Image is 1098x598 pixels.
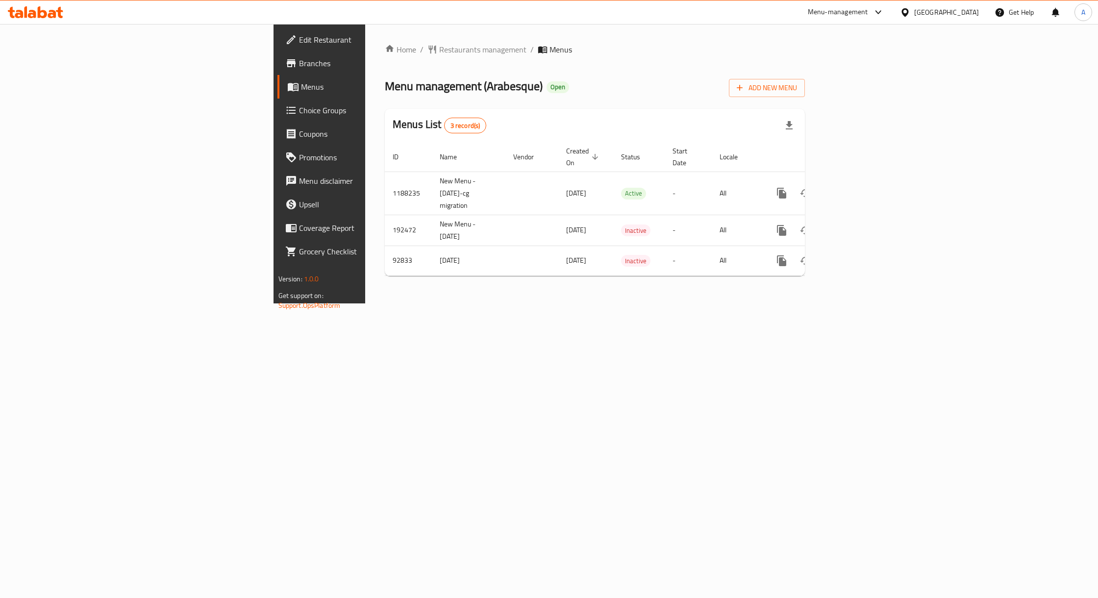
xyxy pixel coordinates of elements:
button: more [770,249,794,273]
span: Start Date [673,145,700,169]
a: Grocery Checklist [277,240,457,263]
span: Name [440,151,470,163]
a: Promotions [277,146,457,169]
a: Edit Restaurant [277,28,457,51]
span: Menus [549,44,572,55]
div: Export file [777,114,801,137]
span: Menus [301,81,449,93]
span: Active [621,188,646,199]
a: Branches [277,51,457,75]
li: / [530,44,534,55]
button: Change Status [794,249,817,273]
a: Upsell [277,193,457,216]
span: Coupons [299,128,449,140]
button: Change Status [794,219,817,242]
span: Vendor [513,151,547,163]
span: ID [393,151,411,163]
button: more [770,181,794,205]
th: Actions [762,142,872,172]
span: Locale [720,151,750,163]
span: Inactive [621,255,650,267]
div: Open [547,81,569,93]
span: 1.0.0 [304,273,319,285]
div: Menu-management [808,6,868,18]
span: Restaurants management [439,44,526,55]
span: Inactive [621,225,650,236]
span: A [1081,7,1085,18]
div: Active [621,188,646,199]
td: New Menu - [DATE]-cg migration [432,172,505,215]
td: All [712,246,762,275]
span: Menu management ( Arabesque ) [385,75,543,97]
span: Open [547,83,569,91]
table: enhanced table [385,142,872,276]
span: [DATE] [566,187,586,199]
span: [DATE] [566,224,586,236]
td: - [665,246,712,275]
span: Edit Restaurant [299,34,449,46]
button: more [770,219,794,242]
nav: breadcrumb [385,44,805,55]
span: Branches [299,57,449,69]
a: Menus [277,75,457,99]
button: Add New Menu [729,79,805,97]
span: Get support on: [278,289,324,302]
h2: Menus List [393,117,486,133]
span: Upsell [299,199,449,210]
span: Created On [566,145,601,169]
span: 3 record(s) [445,121,486,130]
a: Choice Groups [277,99,457,122]
span: Coverage Report [299,222,449,234]
td: - [665,215,712,246]
div: [GEOGRAPHIC_DATA] [914,7,979,18]
span: Add New Menu [737,82,797,94]
span: [DATE] [566,254,586,267]
td: - [665,172,712,215]
div: Total records count [444,118,487,133]
a: Support.OpsPlatform [278,299,341,312]
td: New Menu - [DATE] [432,215,505,246]
button: Change Status [794,181,817,205]
span: Choice Groups [299,104,449,116]
span: Promotions [299,151,449,163]
span: Grocery Checklist [299,246,449,257]
td: [DATE] [432,246,505,275]
td: All [712,172,762,215]
a: Coverage Report [277,216,457,240]
a: Restaurants management [427,44,526,55]
span: Status [621,151,653,163]
span: Version: [278,273,302,285]
span: Menu disclaimer [299,175,449,187]
td: All [712,215,762,246]
a: Menu disclaimer [277,169,457,193]
a: Coupons [277,122,457,146]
